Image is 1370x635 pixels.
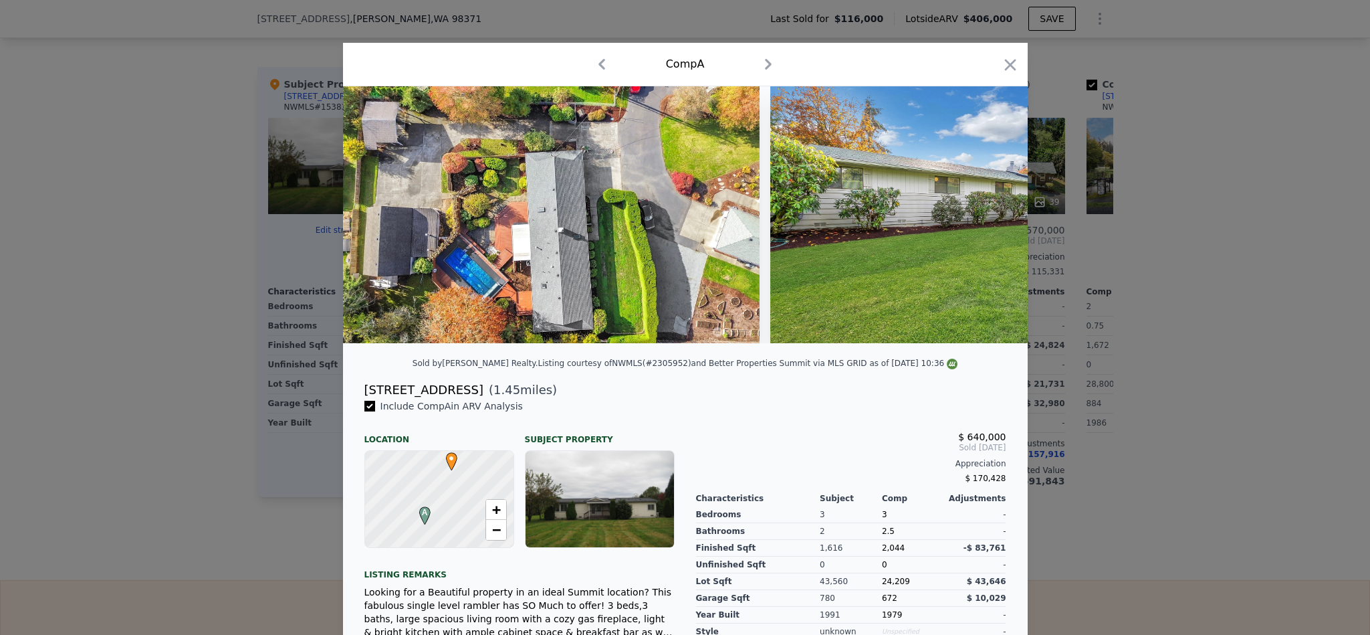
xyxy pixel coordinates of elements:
[944,557,1006,573] div: -
[967,594,1006,603] span: $ 10,029
[696,442,1006,453] span: Sold [DATE]
[538,359,958,368] div: Listing courtesy of NWMLS (#2305952) and Better Properties Summit via MLS GRID as of [DATE] 10:36
[963,543,1006,553] span: -$ 83,761
[666,56,705,72] div: Comp A
[820,573,882,590] div: 43,560
[525,424,675,445] div: Subject Property
[944,607,1006,624] div: -
[882,607,944,624] div: 1979
[882,594,897,603] span: 672
[413,359,538,368] div: Sold by [PERSON_NAME] Realty .
[364,559,675,580] div: Listing remarks
[965,474,1006,483] span: $ 170,428
[967,577,1006,586] span: $ 43,646
[416,507,434,519] span: A
[696,523,820,540] div: Bathrooms
[882,510,887,519] span: 3
[416,507,424,515] div: A
[820,507,882,523] div: 3
[696,458,1006,469] div: Appreciation
[443,452,451,460] div: •
[882,577,910,586] span: 24,209
[486,520,506,540] a: Zoom out
[375,401,528,412] span: Include Comp A in ARV Analysis
[364,381,483,399] div: [STREET_ADDRESS]
[882,560,887,569] span: 0
[696,540,820,557] div: Finished Sqft
[443,448,461,468] span: •
[696,507,820,523] div: Bedrooms
[483,381,557,399] span: ( miles)
[696,557,820,573] div: Unfinished Sqft
[696,573,820,590] div: Lot Sqft
[944,507,1006,523] div: -
[696,607,820,624] div: Year Built
[343,86,760,343] img: Property Img
[770,86,1155,343] img: Property Img
[820,607,882,624] div: 1991
[958,432,1006,442] span: $ 640,000
[493,383,520,397] span: 1.45
[944,493,1006,504] div: Adjustments
[820,493,882,504] div: Subject
[491,501,500,518] span: +
[820,523,882,540] div: 2
[486,500,506,520] a: Zoom in
[364,424,514,445] div: Location
[882,543,905,553] span: 2,044
[882,493,944,504] div: Comp
[944,523,1006,540] div: -
[820,590,882,607] div: 780
[882,523,944,540] div: 2.5
[820,540,882,557] div: 1,616
[947,359,957,369] img: NWMLS Logo
[696,493,820,504] div: Characteristics
[696,590,820,607] div: Garage Sqft
[820,557,882,573] div: 0
[491,521,500,538] span: −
